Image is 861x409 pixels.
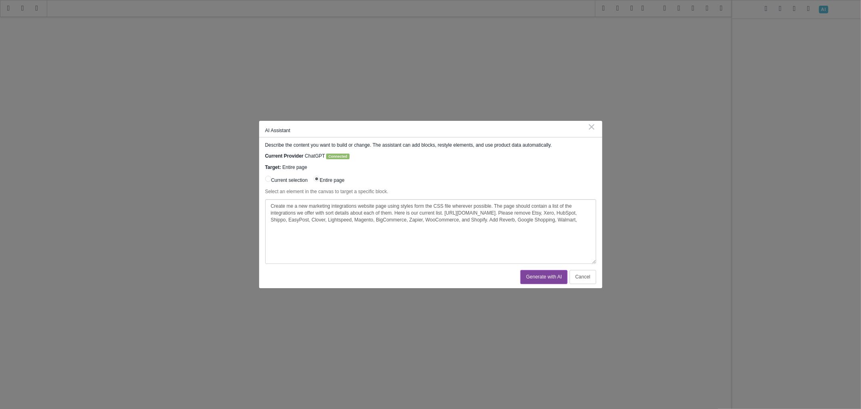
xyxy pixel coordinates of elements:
span: Entire page [283,164,307,170]
label: Entire page [314,175,344,184]
input: Current selection [265,176,271,182]
span: Connected [326,154,349,159]
div: ⨯ [588,123,596,130]
p: Select an element in the canvas to target a specific block. [265,188,596,195]
button: Cancel [570,270,596,284]
label: Current selection [265,175,308,184]
input: Entire page [314,176,320,182]
button: Generate with AI [520,270,568,284]
strong: Current Provider [265,153,304,159]
p: Describe the content you want to build or change. The assistant can add blocks, restyle elements,... [265,141,596,149]
div: AI Assistant [265,127,596,134]
span: ChatGPT [305,153,325,159]
strong: Target: [265,164,281,170]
